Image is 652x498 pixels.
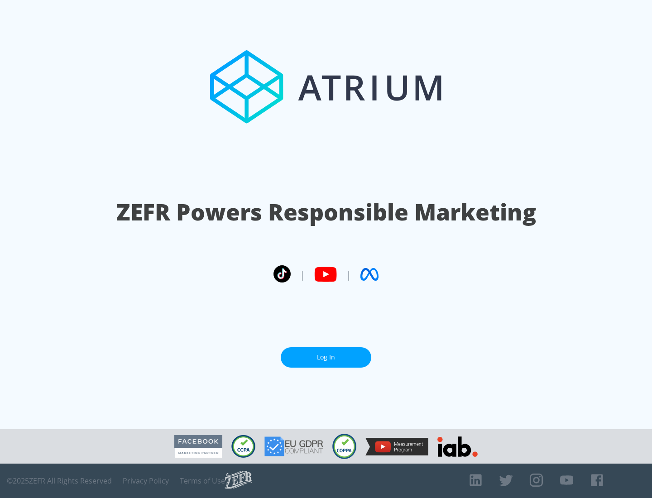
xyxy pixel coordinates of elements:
img: YouTube Measurement Program [365,438,428,455]
a: Log In [281,347,371,368]
img: COPPA Compliant [332,434,356,459]
span: © 2025 ZEFR All Rights Reserved [7,476,112,485]
img: Facebook Marketing Partner [174,435,222,458]
span: | [346,268,351,281]
a: Terms of Use [180,476,225,485]
img: IAB [437,436,478,457]
span: | [300,268,305,281]
h1: ZEFR Powers Responsible Marketing [116,196,536,228]
img: CCPA Compliant [231,435,255,458]
img: GDPR Compliant [264,436,323,456]
a: Privacy Policy [123,476,169,485]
